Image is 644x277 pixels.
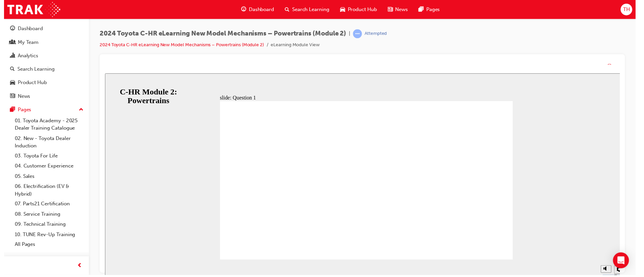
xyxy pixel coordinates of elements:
input: volume [500,202,543,207]
div: misc controls [496,188,523,209]
div: Attempted [363,31,386,37]
a: 09. Technical Training [8,221,83,231]
div: Analytics [14,52,35,60]
span: Pages [425,6,439,13]
span: news-icon [6,94,11,100]
span: | [347,30,349,38]
span: pages-icon [418,5,423,14]
a: 04. Customer Experience [8,162,83,172]
a: My Team [3,37,83,49]
div: Product Hub [14,79,43,87]
a: Analytics [3,50,83,62]
span: guage-icon [6,26,11,32]
a: car-iconProduct Hub [333,3,381,16]
a: news-iconNews [381,3,412,16]
span: Product Hub [346,6,376,13]
span: learningRecordVerb_ATTEMPT-icon [352,29,361,39]
a: All Pages [8,241,83,252]
a: 07. Parts21 Certification [8,200,83,211]
img: Trak [3,2,57,17]
span: Dashboard [247,6,272,13]
a: Dashboard [3,23,83,35]
button: TH [621,4,633,15]
a: 01. Toyota Academy - 2025 Dealer Training Catalogue [8,117,83,134]
a: 08. Service Training [8,211,83,221]
span: chart-icon [6,53,11,59]
div: Pages [14,107,28,114]
div: My Team [14,39,35,47]
button: Mute (Ctrl+Alt+M) [499,193,510,201]
span: TH [624,6,630,13]
a: News [3,91,83,103]
a: pages-iconPages [412,3,444,16]
span: people-icon [6,40,11,46]
span: pages-icon [6,108,11,114]
span: News [394,6,407,13]
button: DashboardMy TeamAnalyticsSearch LearningProduct HubNews [3,21,83,104]
a: 2024 Toyota C-HR eLearning New Model Mechanisms – Powertrains (Module 2) [96,42,262,48]
a: 02. New - Toyota Dealer Induction [8,134,83,152]
a: 10. TUNE Rev-Up Training [8,231,83,241]
span: search-icon [6,67,11,73]
span: search-icon [283,5,287,14]
span: Search Learning [290,6,328,13]
a: Product Hub [3,77,83,89]
a: Search Learning [3,64,83,76]
span: news-icon [386,5,391,14]
span: car-icon [6,80,11,86]
div: Dashboard [14,25,39,33]
label: Zoom to fit [513,202,526,220]
button: Pages [3,104,83,117]
div: Open Intercom Messenger [613,254,630,270]
span: 2024 Toyota C-HR eLearning New Model Mechanisms – Powertrains (Module 2) [96,30,345,38]
div: News [14,93,26,101]
span: guage-icon [239,5,244,14]
a: 06. Electrification (EV & Hybrid) [8,183,83,200]
a: guage-iconDashboard [233,3,277,16]
span: up-icon [75,106,80,115]
div: Search Learning [13,66,51,74]
span: car-icon [338,5,343,14]
button: Settings [513,194,524,202]
a: 03. Toyota For Life [8,152,83,162]
li: eLearning Module View [269,42,318,49]
a: search-iconSearch Learning [277,3,333,16]
span: prev-icon [74,264,79,272]
a: 05. Sales [8,172,83,183]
